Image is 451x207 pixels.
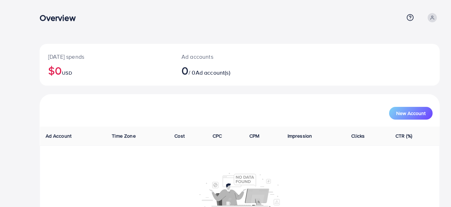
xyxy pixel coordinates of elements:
h3: Overview [40,13,81,23]
span: USD [62,69,72,76]
span: Clicks [351,132,365,139]
span: CPC [213,132,222,139]
span: CPM [249,132,259,139]
h2: / 0 [181,64,265,77]
span: Ad account(s) [196,69,230,76]
span: Impression [288,132,312,139]
span: CTR (%) [395,132,412,139]
span: Ad Account [46,132,72,139]
p: Ad accounts [181,52,265,61]
span: Time Zone [112,132,135,139]
h2: $0 [48,64,164,77]
button: New Account [389,107,433,120]
span: Cost [174,132,185,139]
p: [DATE] spends [48,52,164,61]
span: New Account [396,111,426,116]
span: 0 [181,62,189,79]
